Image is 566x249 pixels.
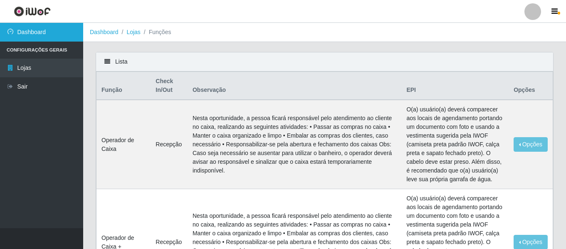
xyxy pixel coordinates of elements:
[151,72,188,100] th: Check In/Out
[141,28,171,37] li: Funções
[14,6,51,17] img: CoreUI Logo
[401,72,509,100] th: EPI
[509,72,553,100] th: Opções
[90,29,119,35] a: Dashboard
[151,100,188,189] td: Recepção
[96,72,151,100] th: Função
[401,100,509,189] td: O(a) usuário(a) deverá comparecer aos locais de agendamento portando um documento com foto e usan...
[96,52,553,71] div: Lista
[514,137,548,152] button: Opções
[188,100,401,189] td: Nesta oportunidade, a pessoa ficará responsável pelo atendimento ao cliente no caixa, realizando ...
[126,29,140,35] a: Lojas
[188,72,401,100] th: Observação
[96,100,151,189] td: Operador de Caixa
[83,23,566,42] nav: breadcrumb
